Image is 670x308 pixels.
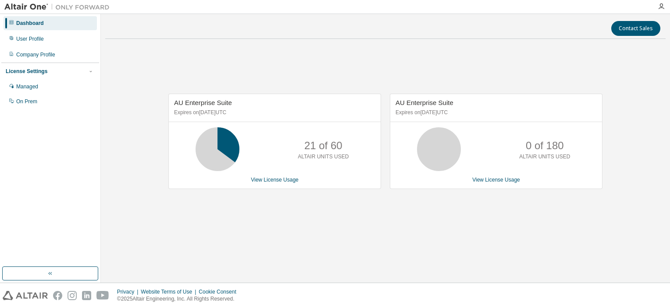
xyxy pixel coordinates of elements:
[96,291,109,300] img: youtube.svg
[53,291,62,300] img: facebook.svg
[396,99,453,106] span: AU Enterprise Suite
[141,288,199,295] div: Website Terms of Use
[251,177,299,183] a: View License Usage
[16,35,44,42] div: User Profile
[4,3,114,11] img: Altair One
[199,288,241,295] div: Cookie Consent
[68,291,77,300] img: instagram.svg
[304,138,342,153] p: 21 of 60
[6,68,47,75] div: License Settings
[117,288,141,295] div: Privacy
[3,291,48,300] img: altair_logo.svg
[472,177,520,183] a: View License Usage
[16,20,44,27] div: Dashboard
[298,153,349,161] p: ALTAIR UNITS USED
[16,83,38,90] div: Managed
[611,21,660,36] button: Contact Sales
[174,109,373,116] p: Expires on [DATE] UTC
[519,153,570,161] p: ALTAIR UNITS USED
[526,138,564,153] p: 0 of 180
[396,109,595,116] p: Expires on [DATE] UTC
[16,98,37,105] div: On Prem
[82,291,91,300] img: linkedin.svg
[117,295,242,303] p: © 2025 Altair Engineering, Inc. All Rights Reserved.
[174,99,232,106] span: AU Enterprise Suite
[16,51,55,58] div: Company Profile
